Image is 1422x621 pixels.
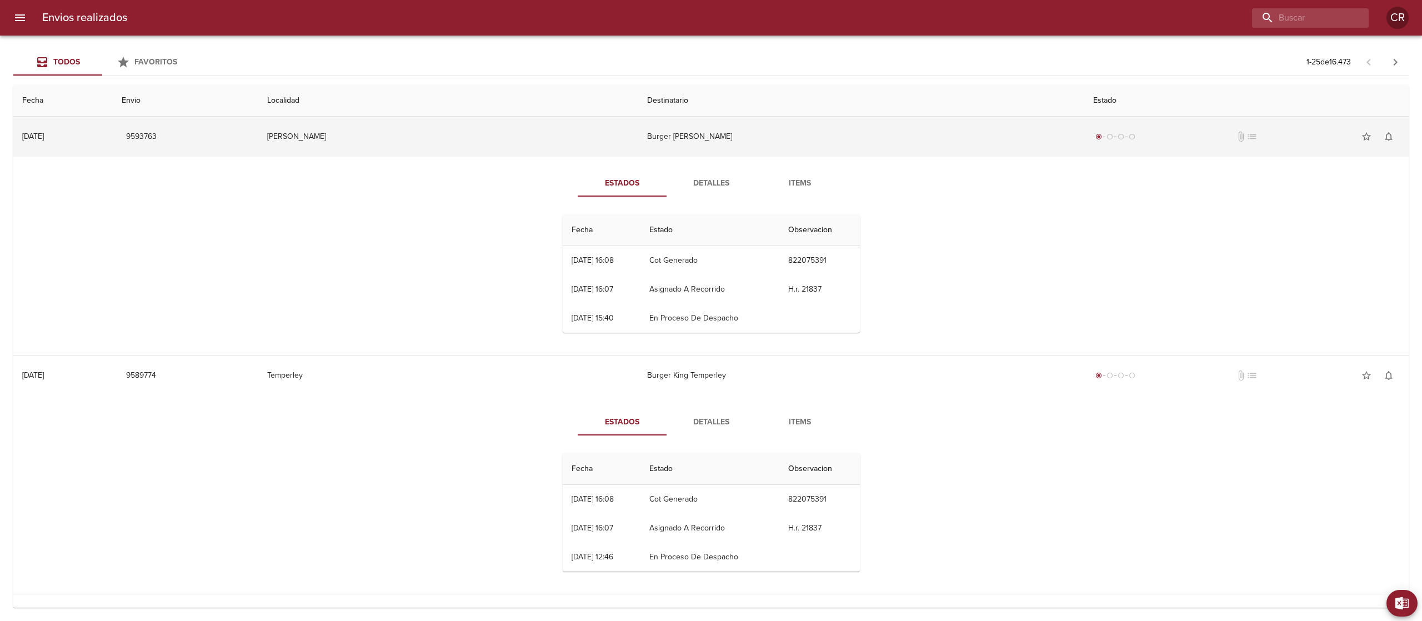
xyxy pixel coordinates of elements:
[1093,131,1138,142] div: Generado
[563,214,641,246] th: Fecha
[1095,372,1102,379] span: radio_button_checked
[1386,7,1409,29] div: Abrir información de usuario
[126,130,157,144] span: 9593763
[1306,57,1351,68] p: 1 - 25 de 16.473
[779,275,860,304] td: H.r. 21837
[258,355,638,395] td: Temperley
[673,415,749,429] span: Detalles
[258,117,638,157] td: [PERSON_NAME]
[42,9,127,27] h6: Envios realizados
[134,57,177,67] span: Favoritos
[578,170,844,197] div: Tabs detalle de guia
[638,85,1084,117] th: Destinatario
[779,246,860,275] td: 822075391
[7,4,33,31] button: menu
[1378,364,1400,387] button: Activar notificaciones
[113,85,258,117] th: Envio
[779,214,860,246] th: Observacion
[563,453,860,572] table: Tabla de seguimiento
[762,415,838,429] span: Items
[1383,370,1394,381] span: notifications_none
[1246,370,1258,381] span: No tiene pedido asociado
[1106,372,1113,379] span: radio_button_unchecked
[1084,85,1409,117] th: Estado
[1118,133,1124,140] span: radio_button_unchecked
[584,415,660,429] span: Estados
[640,543,779,572] td: En Proceso De Despacho
[563,453,641,485] th: Fecha
[1235,131,1246,142] span: No tiene documentos adjuntos
[1095,133,1102,140] span: radio_button_checked
[1129,372,1135,379] span: radio_button_unchecked
[572,284,613,294] div: [DATE] 16:07
[1355,56,1382,67] span: Pagina anterior
[126,369,156,383] span: 9589774
[1246,131,1258,142] span: No tiene pedido asociado
[1383,131,1394,142] span: notifications_none
[640,275,779,304] td: Asignado A Recorrido
[673,177,749,191] span: Detalles
[1361,370,1372,381] span: star_border
[1235,370,1246,381] span: No tiene documentos adjuntos
[1118,372,1124,379] span: radio_button_unchecked
[1093,370,1138,381] div: Generado
[640,453,779,485] th: Estado
[1129,133,1135,140] span: radio_button_unchecked
[1386,7,1409,29] div: CR
[1355,126,1378,148] button: Agregar a favoritos
[638,355,1084,395] td: Burger King Temperley
[572,523,613,533] div: [DATE] 16:07
[13,85,113,117] th: Fecha
[640,485,779,514] td: Cot Generado
[258,85,638,117] th: Localidad
[1355,364,1378,387] button: Agregar a favoritos
[563,214,860,333] table: Tabla de seguimiento
[53,57,80,67] span: Todos
[122,127,161,147] button: 9593763
[572,494,614,504] div: [DATE] 16:08
[762,177,838,191] span: Items
[1252,8,1350,28] input: buscar
[640,304,779,333] td: En Proceso De Despacho
[13,49,191,76] div: Tabs Envios
[640,514,779,543] td: Asignado A Recorrido
[1361,131,1372,142] span: star_border
[22,132,44,141] div: [DATE]
[638,117,1084,157] td: Burger [PERSON_NAME]
[22,370,44,380] div: [DATE]
[572,256,614,265] div: [DATE] 16:08
[578,409,844,435] div: Tabs detalle de guia
[572,313,614,323] div: [DATE] 15:40
[1106,133,1113,140] span: radio_button_unchecked
[584,177,660,191] span: Estados
[779,453,860,485] th: Observacion
[1386,590,1418,617] button: Exportar Excel
[779,514,860,543] td: H.r. 21837
[779,485,860,514] td: 822075391
[1382,49,1409,76] span: Pagina siguiente
[122,365,161,386] button: 9589774
[572,552,613,562] div: [DATE] 12:46
[640,246,779,275] td: Cot Generado
[640,214,779,246] th: Estado
[1378,126,1400,148] button: Activar notificaciones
